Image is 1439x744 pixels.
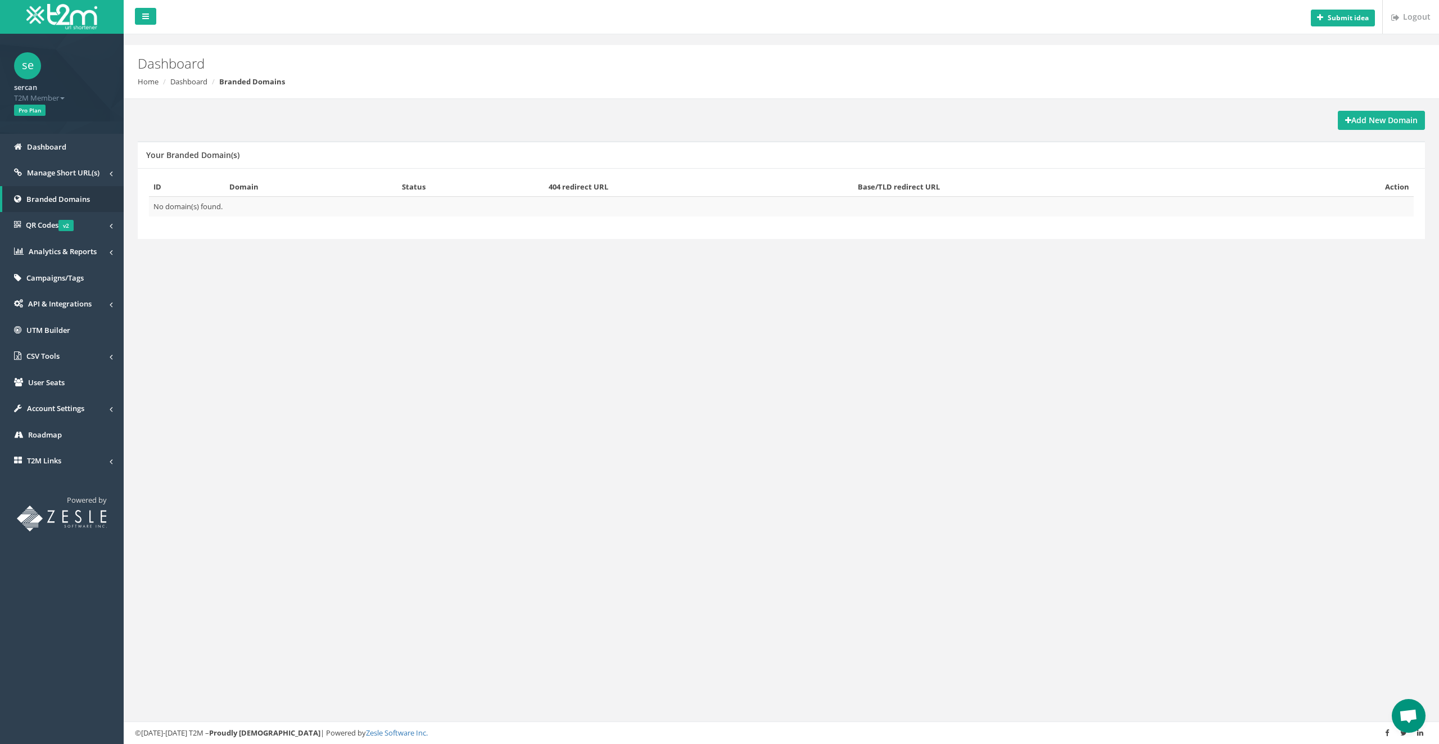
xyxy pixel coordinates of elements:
td: No domain(s) found. [149,197,1414,217]
img: T2M [26,4,97,29]
span: QR Codes [26,220,74,230]
th: Domain [225,177,397,197]
th: Base/TLD redirect URL [853,177,1264,197]
th: Action [1264,177,1414,197]
span: UTM Builder [26,325,70,335]
span: Analytics & Reports [29,246,97,256]
span: CSV Tools [26,351,60,361]
a: Zesle Software Inc. [366,728,428,738]
a: Home [138,76,159,87]
span: API & Integrations [28,299,92,309]
span: Campaigns/Tags [26,273,84,283]
span: Branded Domains [26,194,90,204]
span: T2M Member [14,93,110,103]
span: Account Settings [27,403,84,413]
strong: Branded Domains [219,76,285,87]
a: Dashboard [170,76,207,87]
span: Powered by [67,495,107,505]
span: v2 [58,220,74,231]
strong: Add New Domain [1345,115,1418,125]
h2: Dashboard [138,56,1207,71]
a: Open chat [1392,699,1426,733]
span: Roadmap [28,430,62,440]
a: Add New Domain [1338,111,1425,130]
span: T2M Links [27,456,61,466]
strong: Proudly [DEMOGRAPHIC_DATA] [209,728,320,738]
th: 404 redirect URL [544,177,853,197]
img: T2M URL Shortener powered by Zesle Software Inc. [17,506,107,531]
span: se [14,52,41,79]
th: Status [397,177,545,197]
b: Submit idea [1328,13,1369,22]
span: Pro Plan [14,105,46,116]
button: Submit idea [1311,10,1375,26]
strong: sercan [14,82,37,92]
span: Manage Short URL(s) [27,168,99,178]
h5: Your Branded Domain(s) [146,151,239,159]
span: Dashboard [27,142,66,152]
div: ©[DATE]-[DATE] T2M – | Powered by [135,728,1428,738]
a: sercan T2M Member [14,79,110,103]
th: ID [149,177,225,197]
span: User Seats [28,377,65,387]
